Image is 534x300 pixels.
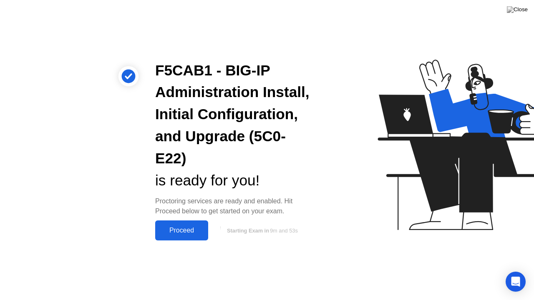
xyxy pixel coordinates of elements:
[507,6,528,13] img: Close
[155,170,310,192] div: is ready for you!
[158,227,206,234] div: Proceed
[155,220,208,240] button: Proceed
[155,60,310,170] div: F5CAB1 - BIG-IP Administration Install, Initial Configuration, and Upgrade (5C0-E22)
[270,227,298,234] span: 9m and 53s
[506,272,526,292] div: Open Intercom Messenger
[212,222,310,238] button: Starting Exam in9m and 53s
[155,196,310,216] div: Proctoring services are ready and enabled. Hit Proceed below to get started on your exam.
